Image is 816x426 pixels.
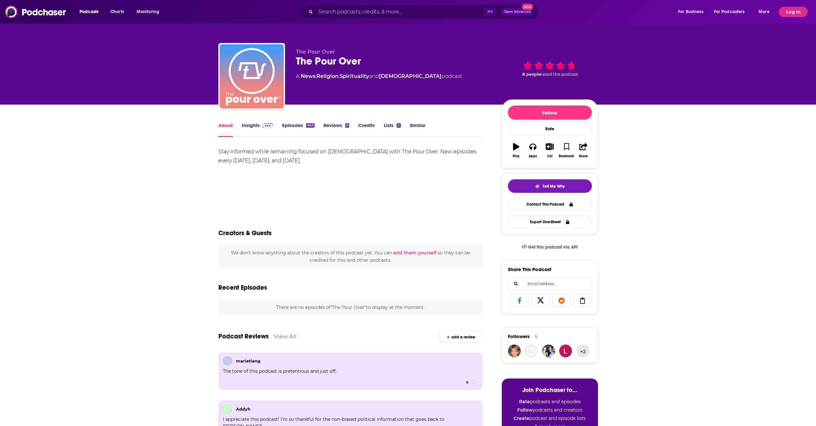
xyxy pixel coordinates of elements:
[397,123,400,128] div: 2
[531,294,550,306] a: Share on X/Twitter
[345,123,349,128] div: 6
[393,250,436,255] button: add them yourself
[779,7,808,17] button: Log In
[282,122,314,137] a: Episodes643
[504,10,531,13] span: Open Advanced
[508,139,525,162] button: Play
[379,73,442,79] a: [DEMOGRAPHIC_DATA]
[559,154,574,158] div: Bookmark
[573,294,592,306] a: Copy Link
[542,345,555,357] img: djcoolhands
[508,198,592,210] a: Contact This Podcast
[218,284,267,292] h2: Recent Episodes
[439,331,483,342] div: add a review
[513,154,519,158] div: Play
[75,7,107,17] button: open menu
[301,73,315,79] a: News
[541,72,578,77] span: rated this podcast
[528,244,578,250] span: Get this podcast via API
[535,184,540,189] img: tell me why sparkle
[315,7,484,17] input: Search podcasts, credits, & more...
[484,8,496,16] span: ⌘ K
[220,44,284,108] img: The Pour Over
[110,7,124,16] span: Charts
[576,345,589,357] button: +2
[274,333,297,340] a: View All
[296,49,335,55] span: The Pour Over
[522,4,534,10] span: New
[508,216,592,228] button: Export One-Sheet
[678,7,703,16] span: For Business
[543,184,565,189] span: Tell Me Why
[242,122,273,137] a: InsightsPodchaser Pro
[508,106,592,120] button: Follow
[316,73,339,79] a: Religion
[525,139,541,162] button: Apps
[223,404,232,413] a: Addyh
[510,294,529,306] a: Share on Facebook
[410,122,425,137] a: Similar
[535,334,538,339] div: 6
[262,123,273,128] img: Podchaser Pro
[508,179,592,193] button: tell me why sparkleTell Me Why
[236,358,260,363] a: marietlang
[529,154,537,158] div: Apps
[218,122,233,137] a: About
[559,345,572,357] img: lmblehm12
[513,278,586,290] input: Email address...
[80,7,98,16] span: Podcasts
[315,73,316,79] span: ,
[710,7,754,17] button: open menu
[236,406,250,412] a: Addyh
[466,380,468,386] span: 0
[552,294,571,306] a: Share on Reddit
[508,345,521,357] img: ruthdebruyn
[508,333,530,339] span: Followers
[369,73,379,79] span: and
[306,123,314,128] div: 643
[508,399,592,405] li: podcasts and episodes
[754,7,778,17] button: open menu
[508,386,592,394] h3: Join Podchaser to...
[508,122,592,135] div: Rate
[714,7,745,16] span: For Podcasters
[218,332,269,340] a: Podcast Reviews
[501,8,534,16] button: Open AdvancedNew
[223,356,232,366] a: marietlang
[514,415,529,421] strong: Create
[579,154,588,158] div: Share
[508,277,592,290] div: Search followers
[132,7,168,17] button: open menu
[384,122,400,137] a: Lists2
[218,229,272,237] h2: Creators & Guests
[517,407,533,413] strong: Follow
[759,7,770,16] span: More
[340,73,369,79] a: Spirituality
[324,122,349,137] a: Reviews6
[541,139,558,162] button: List
[296,72,462,80] div: A podcast
[218,147,483,165] div: Stay informed while remaining focused on [DEMOGRAPHIC_DATA] with The Pour Over. New episodes ever...
[223,368,479,375] div: The tone of this podcast is pretentious and just off.
[502,49,598,89] div: 8 peoplerated this podcast
[522,72,541,77] span: 8 people
[276,304,425,310] span: There are no episodes of "The Pour Over" to display at the moment.
[508,407,592,413] li: podcasts and creators
[525,345,538,357] a: cschut8125
[508,415,592,421] li: podcast and episode lists
[508,266,551,272] h3: Share This Podcast
[575,139,592,162] button: Share
[517,239,583,255] a: Get this podcast via API
[5,6,67,18] img: Podchaser - Follow, Share and Rate Podcasts
[231,250,470,263] span: We don't know anything about the creators of this podcast yet . You can so they can be credited f...
[547,154,552,158] div: List
[304,4,545,19] div: Search podcasts, credits, & more...
[358,122,375,137] a: Credits
[558,139,575,162] button: Bookmark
